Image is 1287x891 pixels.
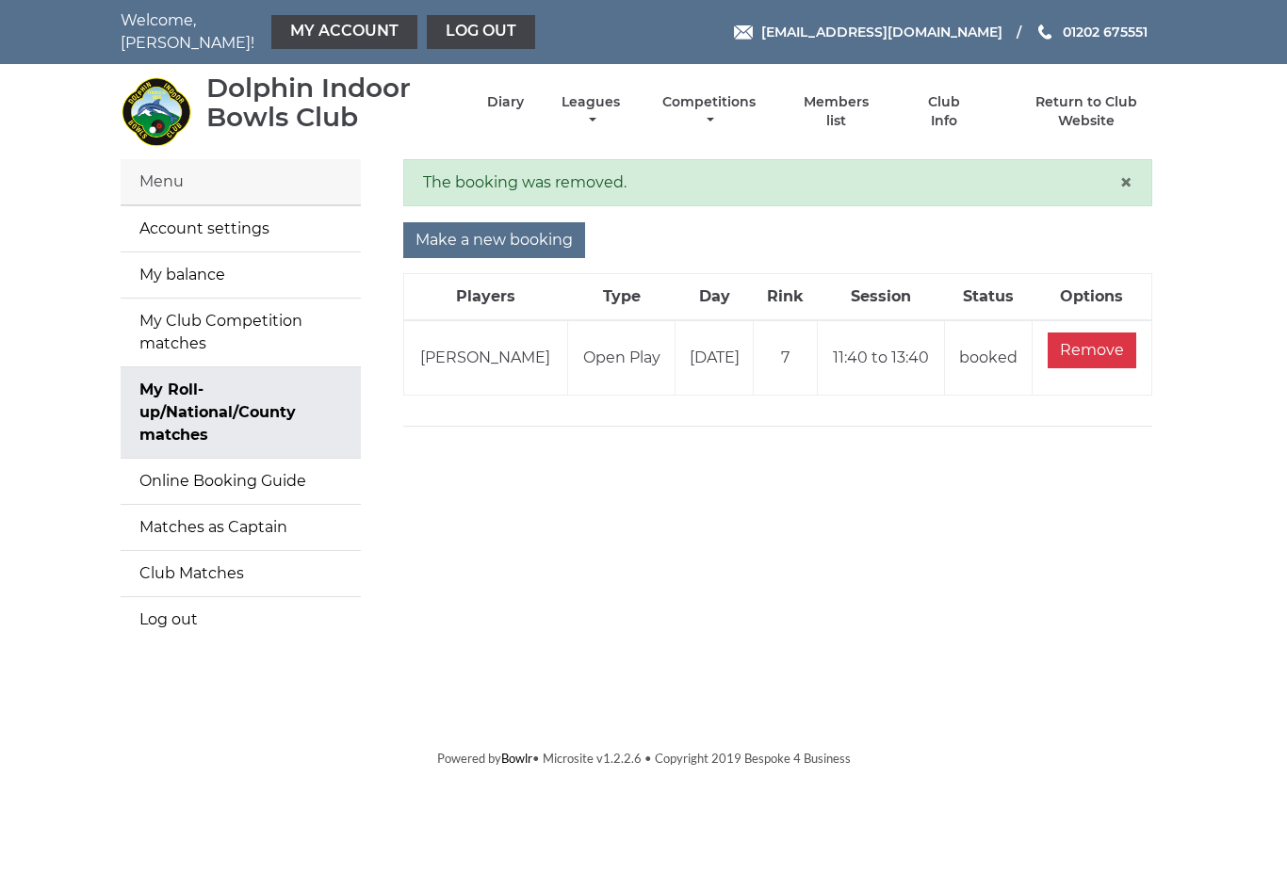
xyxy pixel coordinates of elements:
[1119,171,1132,194] button: Close
[734,25,753,40] img: Email
[1038,24,1051,40] img: Phone us
[793,93,880,130] a: Members list
[658,93,760,130] a: Competitions
[1032,274,1151,321] th: Options
[437,751,851,766] span: Powered by • Microsite v1.2.2.6 • Copyright 2019 Bespoke 4 Business
[761,24,1002,40] span: [EMAIL_ADDRESS][DOMAIN_NAME]
[121,159,361,205] div: Menu
[676,274,754,321] th: Day
[121,505,361,550] a: Matches as Captain
[271,15,417,49] a: My Account
[567,274,675,321] th: Type
[817,320,945,396] td: 11:40 to 13:40
[1007,93,1166,130] a: Return to Club Website
[403,222,585,258] input: Make a new booking
[567,320,675,396] td: Open Play
[206,73,454,132] div: Dolphin Indoor Bowls Club
[121,551,361,596] a: Club Matches
[404,320,568,396] td: [PERSON_NAME]
[754,274,817,321] th: Rink
[913,93,974,130] a: Club Info
[557,93,625,130] a: Leagues
[121,206,361,251] a: Account settings
[427,15,535,49] a: Log out
[817,274,945,321] th: Session
[404,274,568,321] th: Players
[501,751,532,766] a: Bowlr
[945,274,1033,321] th: Status
[121,299,361,366] a: My Club Competition matches
[121,597,361,642] a: Log out
[1048,332,1136,368] input: Remove
[676,320,754,396] td: [DATE]
[945,320,1033,396] td: booked
[121,76,191,147] img: Dolphin Indoor Bowls Club
[121,9,540,55] nav: Welcome, [PERSON_NAME]!
[121,367,361,458] a: My Roll-up/National/County matches
[734,22,1002,42] a: Email [EMAIL_ADDRESS][DOMAIN_NAME]
[754,320,817,396] td: 7
[1119,169,1132,196] span: ×
[1035,22,1148,42] a: Phone us 01202 675551
[487,93,524,111] a: Diary
[1063,24,1148,40] span: 01202 675551
[403,159,1152,206] div: The booking was removed.
[121,459,361,504] a: Online Booking Guide
[121,252,361,298] a: My balance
